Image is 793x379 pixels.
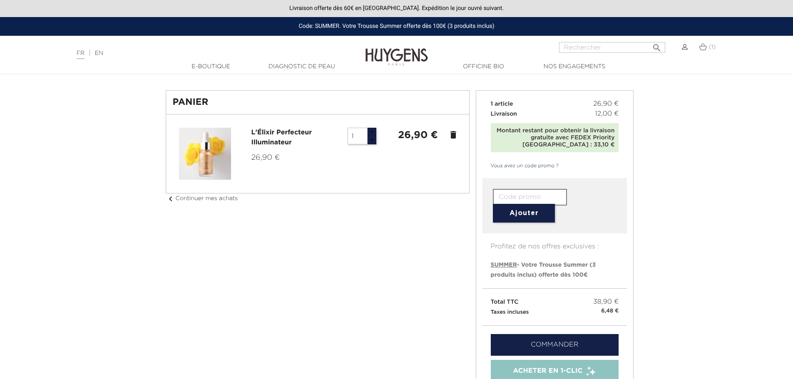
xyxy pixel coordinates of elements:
[491,334,619,356] a: Commander
[708,44,716,50] span: (1)
[491,262,517,268] span: SUMMER
[166,196,238,201] a: chevron_leftContinuer mes achats
[251,129,312,146] a: L'Élixir Perfecteur Illuminateur
[482,233,627,252] p: Profitez de nos offres exclusives :
[601,307,619,315] small: 6,48 €
[533,62,616,71] a: Nos engagements
[365,35,428,67] img: Huygens
[482,162,559,170] a: Vous avez un code promo ?
[593,99,619,109] span: 26,90 €
[493,189,567,206] input: Code promo
[169,62,253,71] a: E-Boutique
[173,97,462,107] h1: Panier
[491,111,517,117] span: Livraison
[491,310,529,315] small: Taxes incluses
[595,109,619,119] span: 12,00 €
[442,62,525,71] a: Officine Bio
[166,194,176,204] i: chevron_left
[491,262,596,278] span: - Votre Trousse Summer (3 produits inclus) offerte dès 100€
[448,130,458,140] a: delete
[491,101,513,107] span: 1 article
[251,154,280,161] span: 26,90 €
[77,50,85,59] a: FR
[495,127,615,148] div: Montant restant pour obtenir la livraison gratuite avec FEDEX Priority [GEOGRAPHIC_DATA] : 33,10 €
[593,297,619,307] span: 38,90 €
[95,50,103,56] a: EN
[398,130,438,140] strong: 26,90 €
[649,40,664,51] button: 
[260,62,343,71] a: Diagnostic de peau
[72,48,324,58] div: |
[493,204,555,223] button: Ajouter
[491,299,519,305] span: Total TTC
[652,40,662,50] i: 
[179,128,231,180] img: L\'Élixir Perfecteur Illuminateur
[699,44,716,50] a: (1)
[559,42,665,53] input: Rechercher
